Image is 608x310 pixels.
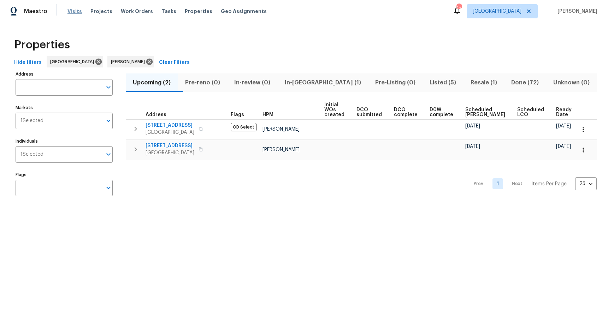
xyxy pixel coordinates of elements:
[372,78,418,88] span: Pre-Listing (0)
[16,173,113,177] label: Flags
[555,8,597,15] span: [PERSON_NAME]
[104,116,113,126] button: Open
[221,8,267,15] span: Geo Assignments
[146,122,194,129] span: [STREET_ADDRESS]
[146,149,194,156] span: [GEOGRAPHIC_DATA]
[24,8,47,15] span: Maestro
[394,107,418,117] span: DCO complete
[324,102,344,117] span: Initial WOs created
[456,4,461,11] div: 15
[465,144,480,149] span: [DATE]
[473,8,521,15] span: [GEOGRAPHIC_DATA]
[282,78,364,88] span: In-[GEOGRAPHIC_DATA] (1)
[430,107,453,117] span: D0W complete
[16,106,113,110] label: Markets
[146,142,194,149] span: [STREET_ADDRESS]
[468,78,500,88] span: Resale (1)
[146,129,194,136] span: [GEOGRAPHIC_DATA]
[231,78,273,88] span: In-review (0)
[121,8,153,15] span: Work Orders
[517,107,544,117] span: Scheduled LCO
[575,174,597,193] div: 25
[14,41,70,48] span: Properties
[508,78,542,88] span: Done (72)
[159,58,190,67] span: Clear Filters
[262,112,273,117] span: HPM
[16,139,113,143] label: Individuals
[104,82,113,92] button: Open
[556,124,571,129] span: [DATE]
[20,118,43,124] span: 1 Selected
[465,124,480,129] span: [DATE]
[47,56,103,67] div: [GEOGRAPHIC_DATA]
[262,147,300,152] span: [PERSON_NAME]
[11,56,45,69] button: Hide filters
[531,180,567,187] p: Items Per Page
[104,149,113,159] button: Open
[161,9,176,14] span: Tasks
[556,107,572,117] span: Ready Date
[50,58,97,65] span: [GEOGRAPHIC_DATA]
[90,8,112,15] span: Projects
[492,178,503,189] a: Goto page 1
[146,112,166,117] span: Address
[14,58,42,67] span: Hide filters
[556,144,571,149] span: [DATE]
[107,56,154,67] div: [PERSON_NAME]
[67,8,82,15] span: Visits
[550,78,592,88] span: Unknown (0)
[231,112,244,117] span: Flags
[467,165,597,203] nav: Pagination Navigation
[111,58,148,65] span: [PERSON_NAME]
[231,123,256,131] span: OD Select
[182,78,223,88] span: Pre-reno (0)
[130,78,173,88] span: Upcoming (2)
[427,78,459,88] span: Listed (5)
[185,8,212,15] span: Properties
[20,151,43,157] span: 1 Selected
[16,72,113,76] label: Address
[356,107,382,117] span: DCO submitted
[104,183,113,193] button: Open
[262,127,300,132] span: [PERSON_NAME]
[156,56,193,69] button: Clear Filters
[465,107,505,117] span: Scheduled [PERSON_NAME]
